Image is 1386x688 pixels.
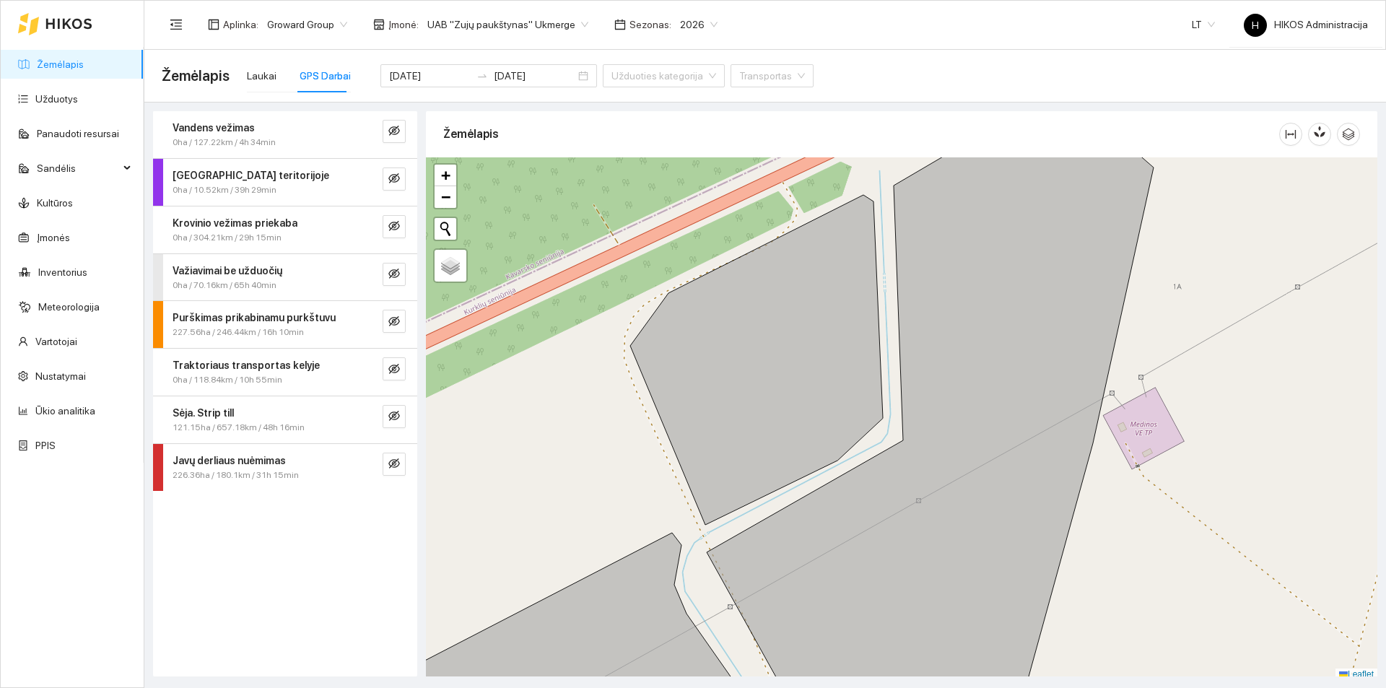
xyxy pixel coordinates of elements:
[388,458,400,471] span: eye-invisible
[441,166,450,184] span: +
[35,93,78,105] a: Užduotys
[435,218,456,240] button: Initiate a new search
[435,186,456,208] a: Zoom out
[435,250,466,282] a: Layers
[173,279,276,292] span: 0ha / 70.16km / 65h 40min
[173,265,282,276] strong: Važiavimai be užduočių
[443,113,1279,154] div: Žemėlapis
[35,440,56,451] a: PPIS
[1252,14,1259,37] span: H
[373,19,385,30] span: shop
[680,14,718,35] span: 2026
[37,128,119,139] a: Panaudoti resursai
[173,312,336,323] strong: Purškimas prikabinamu purkštuvu
[267,14,347,35] span: Groward Group
[38,266,87,278] a: Inventorius
[162,64,230,87] span: Žemėlapis
[35,370,86,382] a: Nustatymai
[300,68,351,84] div: GPS Darbai
[173,326,304,339] span: 227.56ha / 246.44km / 16h 10min
[37,232,70,243] a: Įmonės
[1279,123,1302,146] button: column-width
[38,301,100,313] a: Meteorologija
[388,315,400,329] span: eye-invisible
[383,310,406,333] button: eye-invisible
[247,68,276,84] div: Laukai
[441,188,450,206] span: −
[629,17,671,32] span: Sezonas :
[383,215,406,238] button: eye-invisible
[388,410,400,424] span: eye-invisible
[1280,129,1302,140] span: column-width
[383,405,406,428] button: eye-invisible
[173,373,282,387] span: 0ha / 118.84km / 10h 55min
[476,70,488,82] span: to
[153,159,417,206] div: [GEOGRAPHIC_DATA] teritorijoje0ha / 10.52km / 39h 29mineye-invisible
[223,17,258,32] span: Aplinka :
[494,68,575,84] input: Pabaigos data
[383,263,406,286] button: eye-invisible
[389,68,471,84] input: Pradžios data
[173,421,305,435] span: 121.15ha / 657.18km / 48h 16min
[1244,19,1368,30] span: HIKOS Administracija
[173,217,297,229] strong: Krovinio vežimas priekaba
[435,165,456,186] a: Zoom in
[153,396,417,443] div: Sėja. Strip till121.15ha / 657.18km / 48h 16mineye-invisible
[173,183,276,197] span: 0ha / 10.52km / 39h 29min
[37,154,119,183] span: Sandėlis
[162,10,191,39] button: menu-fold
[153,254,417,301] div: Važiavimai be užduočių0ha / 70.16km / 65h 40mineye-invisible
[173,407,234,419] strong: Sėja. Strip till
[388,268,400,282] span: eye-invisible
[153,301,417,348] div: Purškimas prikabinamu purkštuvu227.56ha / 246.44km / 16h 10mineye-invisible
[173,170,329,181] strong: [GEOGRAPHIC_DATA] teritorijoje
[388,363,400,377] span: eye-invisible
[383,120,406,143] button: eye-invisible
[173,469,299,482] span: 226.36ha / 180.1km / 31h 15min
[383,453,406,476] button: eye-invisible
[173,455,286,466] strong: Javų derliaus nuėmimas
[35,405,95,417] a: Ūkio analitika
[173,136,276,149] span: 0ha / 127.22km / 4h 34min
[173,360,320,371] strong: Traktoriaus transportas kelyje
[388,220,400,234] span: eye-invisible
[153,444,417,491] div: Javų derliaus nuėmimas226.36ha / 180.1km / 31h 15mineye-invisible
[388,125,400,139] span: eye-invisible
[35,336,77,347] a: Vartotojai
[1339,669,1374,679] a: Leaflet
[153,206,417,253] div: Krovinio vežimas priekaba0ha / 304.21km / 29h 15mineye-invisible
[383,357,406,380] button: eye-invisible
[208,19,219,30] span: layout
[153,111,417,158] div: Vandens vežimas0ha / 127.22km / 4h 34mineye-invisible
[153,349,417,396] div: Traktoriaus transportas kelyje0ha / 118.84km / 10h 55mineye-invisible
[383,167,406,191] button: eye-invisible
[388,17,419,32] span: Įmonė :
[170,18,183,31] span: menu-fold
[427,14,588,35] span: UAB "Zujų paukštynas" Ukmerge
[37,197,73,209] a: Kultūros
[37,58,84,70] a: Žemėlapis
[173,122,255,134] strong: Vandens vežimas
[173,231,282,245] span: 0ha / 304.21km / 29h 15min
[476,70,488,82] span: swap-right
[1192,14,1215,35] span: LT
[614,19,626,30] span: calendar
[388,173,400,186] span: eye-invisible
